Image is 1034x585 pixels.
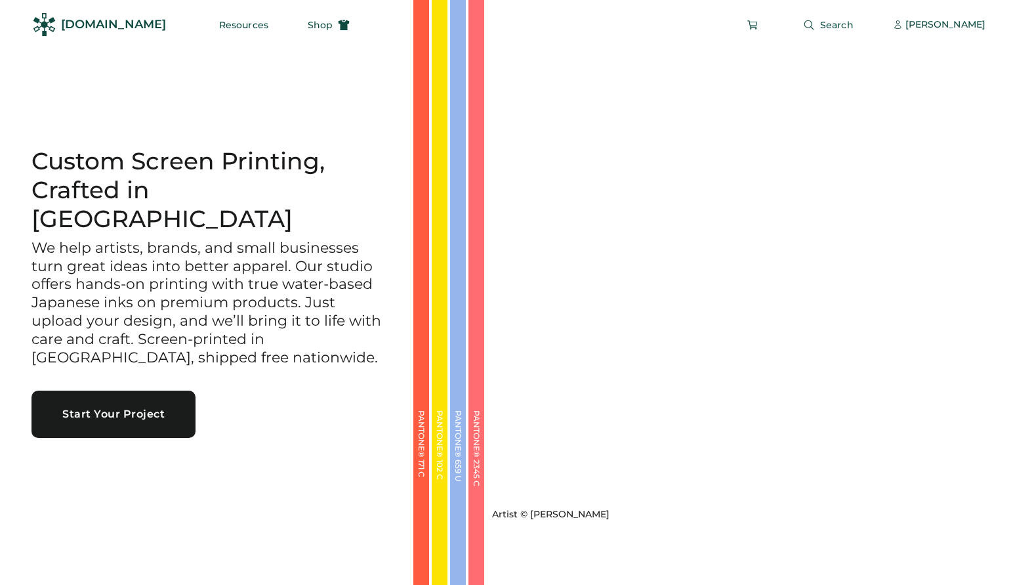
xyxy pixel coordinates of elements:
[203,12,284,38] button: Resources
[905,18,985,32] div: [PERSON_NAME]
[33,13,56,36] img: Rendered Logo - Screens
[492,508,610,521] div: Artist © [PERSON_NAME]
[308,20,333,30] span: Shop
[820,20,854,30] span: Search
[436,410,444,542] div: PANTONE® 102 C
[31,391,196,438] button: Start Your Project
[292,12,365,38] button: Shop
[61,16,166,33] div: [DOMAIN_NAME]
[454,410,462,542] div: PANTONE® 659 U
[31,147,382,234] h1: Custom Screen Printing, Crafted in [GEOGRAPHIC_DATA]
[31,239,382,368] h3: We help artists, brands, and small businesses turn great ideas into better apparel. Our studio of...
[487,503,610,521] a: Artist © [PERSON_NAME]
[787,12,869,38] button: Search
[417,410,425,542] div: PANTONE® 171 C
[472,410,480,542] div: PANTONE® 2345 C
